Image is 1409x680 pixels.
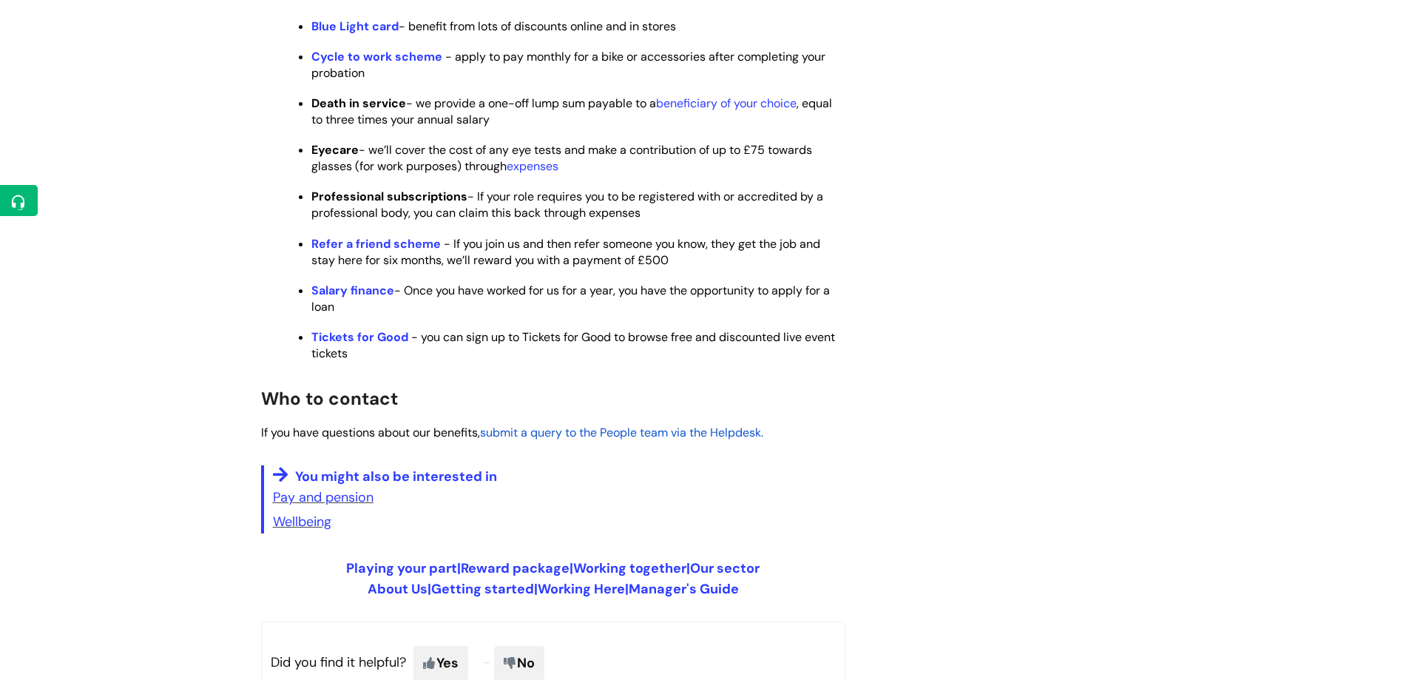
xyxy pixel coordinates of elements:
a: Blue Light card [311,18,399,34]
span: | | | [368,580,739,598]
a: Working Here [538,580,625,598]
a: beneficiary of your choice [656,95,797,111]
span: If you have questions about our benefits, [261,425,480,440]
a: Our sector [690,559,760,577]
a: Wellbeing [273,513,331,531]
span: - we provide a one-off lump sum payable to a , equal to three times your annual salary [311,95,832,127]
span: submit a query to the People team via the Helpdesk. [480,425,763,440]
strong: Death in service [311,95,406,111]
a: Refer a friend scheme [311,236,441,252]
strong: Eyecare [311,142,359,158]
a: Reward package [461,559,570,577]
span: - apply to pay monthly for a bike or accessories after completing your probation [311,49,825,81]
a: Tickets for Good [311,329,408,345]
a: Pay and pension [273,488,374,506]
span: - you can sign up to Tickets for Good to browse free and discounted live event tickets [311,329,835,361]
a: Cycle to work scheme [311,49,442,64]
span: - If you join us and then refer someone you know, they get the job and stay here for six months, ... [311,236,820,268]
a: Playing your part [346,559,457,577]
strong: Professional subscriptions [311,189,467,204]
span: - If your role requires you to be registered with or accredited by a professional body, you can c... [311,189,823,221]
span: - benefit from lots of discounts online and in stores [311,18,676,34]
span: - Once you have worked for us for a year, you have the opportunity to apply for a loan [311,283,830,314]
a: Salary finance [311,283,394,298]
a: Manager's Guide [629,580,739,598]
a: Working together [573,559,686,577]
span: | | | [346,559,760,577]
a: About Us [368,580,428,598]
span: Who to contact [261,387,398,410]
a: expenses [507,158,558,174]
span: Yes [413,646,468,680]
span: - we’ll cover the cost of any eye tests and make a contribution of up to £75 towards glasses (for... [311,142,812,174]
span: You might also be interested in [295,468,497,485]
a: submit a query to the People team via the Helpdesk. [480,423,763,441]
span: No [494,646,544,680]
a: Getting started [431,580,534,598]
